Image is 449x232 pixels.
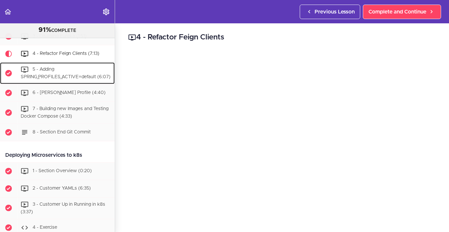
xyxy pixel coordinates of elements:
[363,5,441,19] a: Complete and Continue
[4,8,12,16] svg: Back to course curriculum
[33,225,57,230] span: 4 - Exercise
[128,53,436,226] iframe: Video Player
[8,26,106,35] div: COMPLETE
[33,186,91,191] span: 2 - Customer YAMLs (6:35)
[33,34,86,39] span: 3 - Disabling Eureka (1:51)
[300,5,360,19] a: Previous Lesson
[21,106,108,119] span: 7 - Building new Images and Testing Docker Compose (4:33)
[102,8,110,16] svg: Settings Menu
[33,52,99,56] span: 4 - Refactor Feign Clients (7:13)
[33,130,91,134] span: 8 - Section End Git Commit
[315,8,355,16] span: Previous Lesson
[33,90,106,95] span: 6 - [PERSON_NAME] Profile (4:40)
[38,27,51,33] span: 91%
[33,169,92,173] span: 1 - Section Overview (0:20)
[128,32,436,43] h2: 4 - Refactor Feign Clients
[21,202,105,214] span: 3 - Customer Up in Running in k8s (3:37)
[368,8,426,16] span: Complete and Continue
